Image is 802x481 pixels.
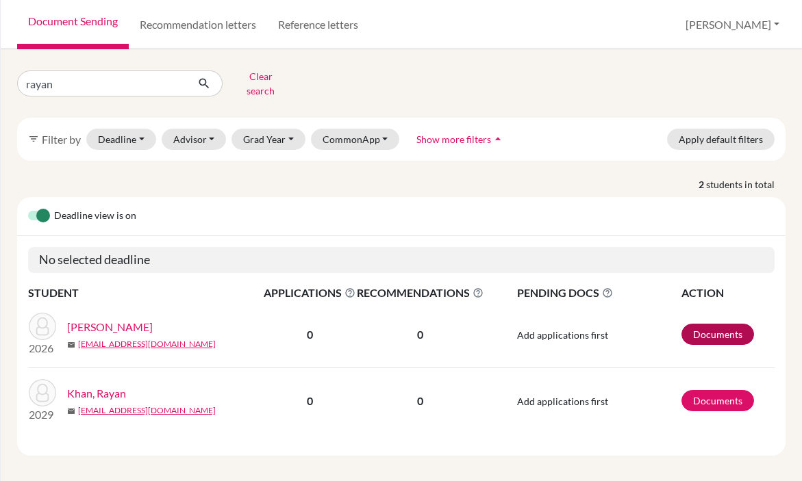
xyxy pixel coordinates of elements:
span: PENDING DOCS [517,285,679,301]
p: 2029 [29,406,56,423]
button: Grad Year [231,129,305,150]
span: Filter by [42,133,81,146]
h5: No selected deadline [28,247,775,273]
th: ACTION [681,284,775,302]
span: RECOMMENDATIONS [357,285,484,301]
b: 0 [307,328,313,341]
a: [EMAIL_ADDRESS][DOMAIN_NAME] [78,404,216,417]
p: 2026 [29,340,56,356]
span: APPLICATIONS [264,285,355,301]
button: [PERSON_NAME] [679,12,786,38]
img: Abou Ahmad, Rayan [29,313,56,340]
button: Clear search [223,66,299,101]
p: 0 [357,393,484,409]
input: Find student by name... [17,70,187,96]
span: Add applications first [517,329,608,341]
a: [EMAIL_ADDRESS][DOMAIN_NAME] [78,338,216,350]
button: Deadline [86,129,156,150]
a: Khan, Rayan [67,385,126,402]
a: Documents [681,390,754,411]
span: Deadline view is on [54,208,136,224]
a: [PERSON_NAME] [67,319,153,335]
i: filter_list [28,133,39,144]
i: arrow_drop_up [491,132,505,146]
span: mail [67,407,75,415]
button: Apply default filters [667,129,775,150]
span: mail [67,341,75,349]
span: Add applications first [517,395,608,407]
p: 0 [357,326,484,343]
button: CommonApp [311,129,400,150]
th: STUDENT [28,284,263,302]
button: Advisor [162,129,227,150]
button: Show more filtersarrow_drop_up [405,129,516,150]
b: 0 [307,394,313,407]
strong: 2 [699,177,706,192]
span: Show more filters [416,133,491,145]
img: Khan, Rayan [29,379,56,406]
a: Documents [681,324,754,345]
span: students in total [706,177,786,192]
